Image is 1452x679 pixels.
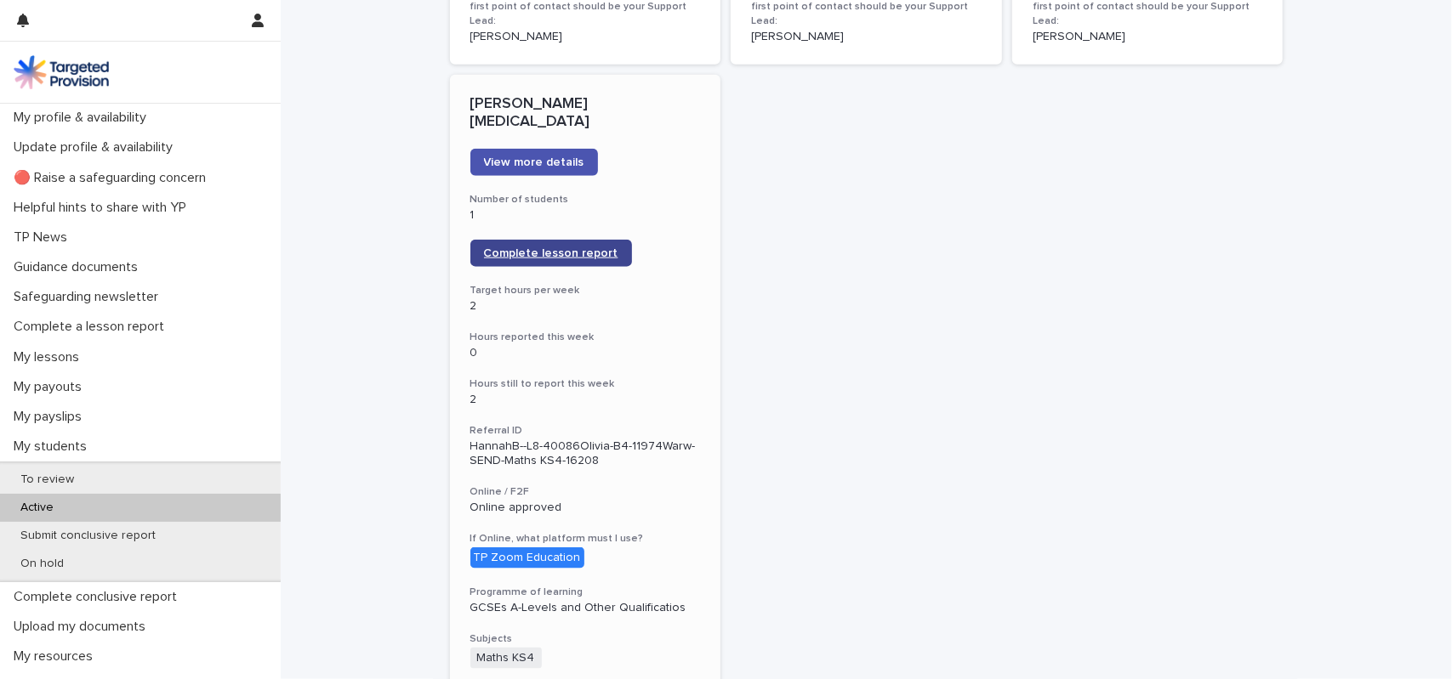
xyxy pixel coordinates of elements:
p: [PERSON_NAME][MEDICAL_DATA] [470,95,701,132]
p: [PERSON_NAME] [1033,30,1263,44]
p: 2 [470,299,701,314]
p: My students [7,439,100,455]
p: Upload my documents [7,619,159,635]
h3: Programme of learning [470,586,701,599]
p: My payouts [7,379,95,395]
p: To review [7,472,88,487]
p: Submit conclusive report [7,529,169,543]
a: Complete lesson report [470,240,632,267]
p: TP News [7,229,81,246]
p: Complete conclusive report [7,589,191,605]
p: HannahB--L8-40086Olivia-B4-11974Warw-SEND-Maths KS4-16208 [470,439,701,468]
p: Safeguarding newsletter [7,289,172,305]
p: Active [7,501,67,515]
h3: Hours still to report this week [470,377,701,391]
p: On hold [7,557,77,571]
h3: Target hours per week [470,284,701,297]
p: My lessons [7,349,93,365]
h3: Referral ID [470,424,701,438]
p: Update profile & availability [7,139,186,156]
p: [PERSON_NAME] [470,30,701,44]
p: [PERSON_NAME] [751,30,982,44]
h3: Number of students [470,193,701,207]
p: My payslips [7,409,95,425]
p: 2 [470,393,701,407]
h3: If Online, what platform must I use? [470,532,701,546]
div: TP Zoom Education [470,547,584,569]
p: 1 [470,208,701,223]
span: Complete lesson report [484,247,618,259]
p: My profile & availability [7,110,160,126]
img: M5nRWzHhSzIhMunXDL62 [14,55,109,89]
p: GCSEs A-Levels and Other Qualificatios [470,601,701,615]
h3: Subjects [470,632,701,646]
a: View more details [470,149,598,176]
p: 0 [470,346,701,360]
span: Maths KS4 [470,648,542,669]
p: Complete a lesson report [7,319,178,335]
p: Guidance documents [7,259,151,275]
p: My resources [7,648,106,665]
h3: Hours reported this week [470,331,701,344]
p: Helpful hints to share with YP [7,200,200,216]
span: View more details [484,156,584,168]
p: 🔴 Raise a safeguarding concern [7,170,219,186]
p: Online approved [470,501,701,515]
h3: Online / F2F [470,485,701,499]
